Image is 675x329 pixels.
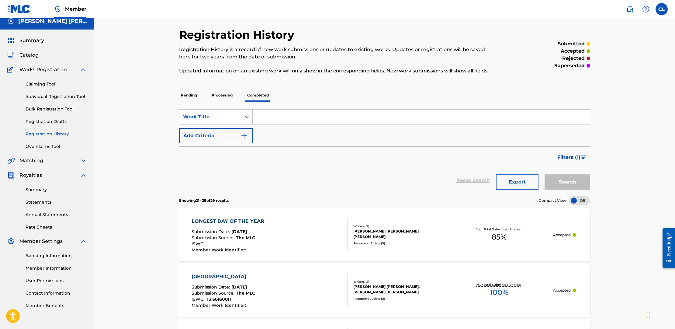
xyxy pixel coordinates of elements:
[26,253,87,259] a: Banking Information
[658,223,675,273] iframe: Resource Center
[206,296,231,302] span: T3156160811
[646,306,650,324] div: Drag
[179,264,590,317] a: [GEOGRAPHIC_DATA]Submission Date:[DATE]Submission Source:The MLCISWC:T3156160811Member Work Ident...
[581,156,586,159] img: filter
[236,235,255,240] span: The MLC
[476,282,522,287] p: Your Total Submitted Shares:
[54,5,61,13] img: Top Rightsholder
[26,265,87,271] a: Member Information
[496,174,538,190] button: Export
[192,303,247,308] span: Member Work Identifier :
[353,279,445,284] div: Writers ( 2 )
[80,238,87,245] img: expand
[80,157,87,164] img: expand
[192,229,231,234] span: Submission Date :
[18,18,87,25] h5: Christopher Lee Lewis
[7,238,15,245] img: Member Settings
[19,51,39,59] span: Catalog
[192,290,236,296] span: Submission Source :
[245,89,271,102] p: Completed
[640,3,652,15] div: Help
[26,118,87,125] a: Registration Drafts
[192,273,255,280] div: [GEOGRAPHIC_DATA]
[192,247,247,253] span: Member Work Identifier :
[353,296,445,301] div: Recording Artists ( 0 )
[80,172,87,179] img: expand
[183,113,238,121] div: Work Title
[539,198,566,203] span: Compact View
[179,28,297,42] h2: Registration History
[553,288,571,293] p: Accepted
[26,278,87,284] a: User Permissions
[557,154,580,161] span: Filters ( 1 )
[19,172,42,179] span: Royalties
[236,290,255,296] span: The MLC
[179,109,590,193] form: Search Form
[19,238,63,245] span: Member Settings
[554,62,585,69] p: superseded
[26,212,87,218] a: Annual Statements
[26,106,87,112] a: Bulk Registration Tool
[179,89,199,102] p: Pending
[492,232,507,243] span: 85 %
[179,46,496,61] p: Registration History is a record of new work submissions or updates to existing works. Updates or...
[353,284,445,295] div: [PERSON_NAME] [PERSON_NAME], [PERSON_NAME] [PERSON_NAME]
[192,284,231,290] span: Submission Date :
[26,199,87,205] a: Statements
[80,66,87,73] img: expand
[210,89,234,102] p: Processing
[26,303,87,309] a: Member Benefits
[179,198,229,203] p: Showing 21 - 29 of 29 results
[561,47,585,55] p: accepted
[179,128,253,143] button: Add Criteria
[26,93,87,100] a: Individual Registration Tool
[642,5,649,13] img: help
[353,241,445,246] div: Recording Artists ( 0 )
[562,55,585,62] p: rejected
[7,51,15,59] img: Catalog
[7,51,39,59] a: CatalogCatalog
[554,150,590,165] button: Filters (1)
[353,229,445,240] div: [PERSON_NAME] [PERSON_NAME] [PERSON_NAME]
[26,81,87,87] a: Claiming Tool
[192,235,236,240] span: Submission Source :
[231,229,247,234] span: [DATE]
[553,232,571,238] p: Accepted
[7,5,31,13] img: MLC Logo
[241,132,248,139] img: 9d2ae6d4665cec9f34b9.svg
[7,37,44,44] a: SummarySummary
[7,157,15,164] img: Matching
[626,5,634,13] img: search
[476,227,522,232] p: Your Total Submitted Shares:
[7,18,15,25] img: Accounts
[19,37,44,44] span: Summary
[231,284,247,290] span: [DATE]
[656,3,668,15] div: User Menu
[26,143,87,150] a: Overclaims Tool
[192,218,267,225] div: LONGEST DAY OF THE YEAR
[26,187,87,193] a: Summary
[179,208,590,261] a: LONGEST DAY OF THE YEARSubmission Date:[DATE]Submission Source:The MLCISWC:Member Work Identifier...
[558,40,585,47] p: submitted
[192,296,206,302] span: ISWC :
[26,131,87,137] a: Registration History
[19,157,43,164] span: Matching
[7,66,15,73] img: Works Registration
[65,5,86,12] span: Member
[192,241,206,247] span: ISWC :
[645,300,675,329] iframe: Chat Widget
[7,172,15,179] img: Royalties
[26,290,87,296] a: Contact Information
[624,3,636,15] a: Public Search
[490,287,508,298] span: 100 %
[26,224,87,230] a: Rate Sheets
[7,37,15,44] img: Summary
[179,67,496,75] p: Updated information on an existing work will only show in the corresponding fields. New work subm...
[353,224,445,229] div: Writers ( 2 )
[19,66,67,73] span: Works Registration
